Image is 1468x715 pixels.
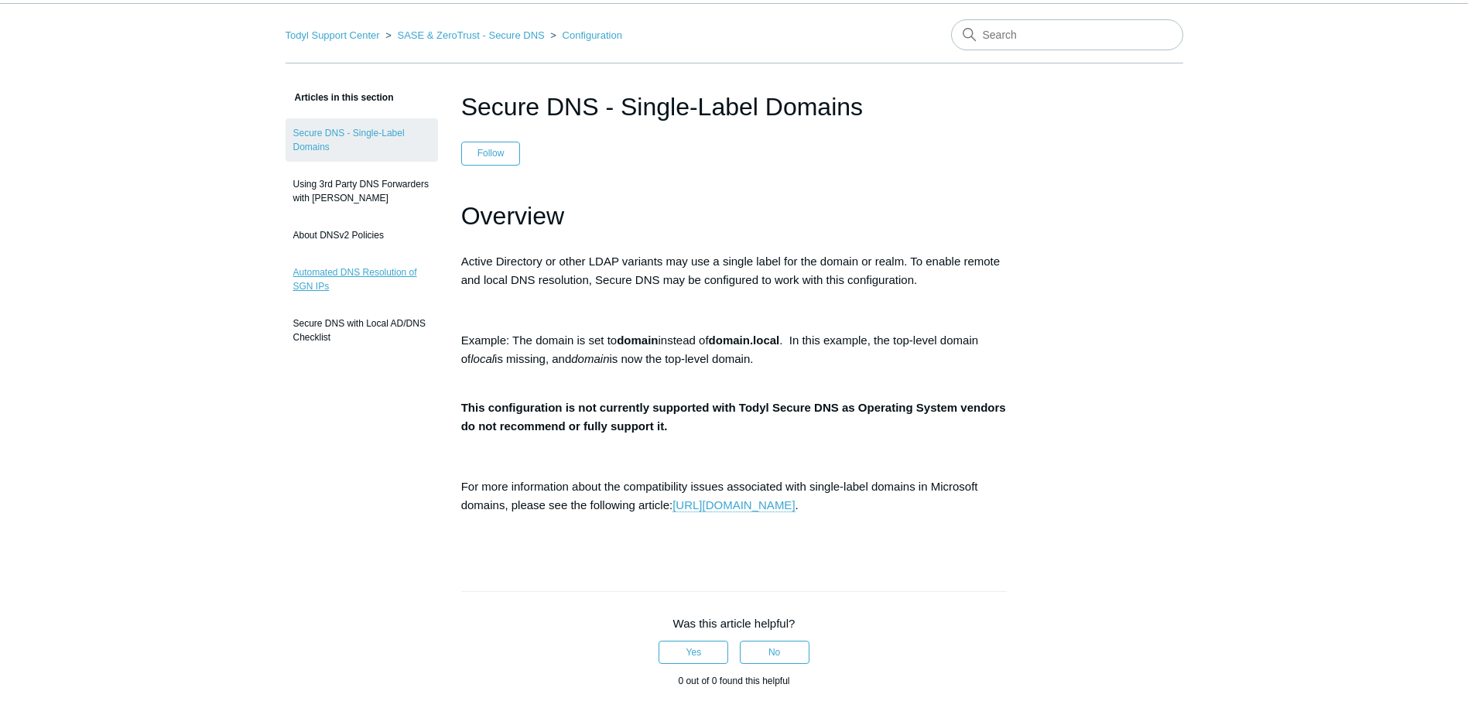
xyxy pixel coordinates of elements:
em: local [471,352,494,365]
button: This article was not helpful [740,641,809,664]
p: For more information about the compatibility issues associated with single-label domains in Micro... [461,477,1008,515]
a: Configuration [563,29,622,41]
li: Configuration [547,29,622,41]
button: Follow Article [461,142,521,165]
a: About DNSv2 Policies [286,221,438,250]
a: SASE & ZeroTrust - Secure DNS [397,29,544,41]
h1: Secure DNS - Single-Label Domains [461,88,1008,125]
a: Secure DNS with Local AD/DNS Checklist [286,309,438,352]
p: Active Directory or other LDAP variants may use a single label for the domain or realm. To enable... [461,252,1008,289]
strong: This configuration is not currently supported with Todyl Secure DNS as Operating System vendors d... [461,401,1006,433]
li: SASE & ZeroTrust - Secure DNS [382,29,547,41]
em: domain [571,352,609,365]
strong: domain.local [709,334,780,347]
a: Automated DNS Resolution of SGN IPs [286,258,438,301]
a: [URL][DOMAIN_NAME] [672,498,795,512]
span: Was this article helpful? [673,617,796,630]
li: Todyl Support Center [286,29,383,41]
a: Using 3rd Party DNS Forwarders with [PERSON_NAME] [286,169,438,213]
button: This article was helpful [659,641,728,664]
input: Search [951,19,1183,50]
strong: domain [617,334,658,347]
h1: Overview [461,197,1008,236]
a: Secure DNS - Single-Label Domains [286,118,438,162]
span: 0 out of 0 found this helpful [678,676,789,686]
p: Example: The domain is set to instead of . In this example, the top-level domain of is missing, a... [461,331,1008,387]
span: Articles in this section [286,92,394,103]
a: Todyl Support Center [286,29,380,41]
